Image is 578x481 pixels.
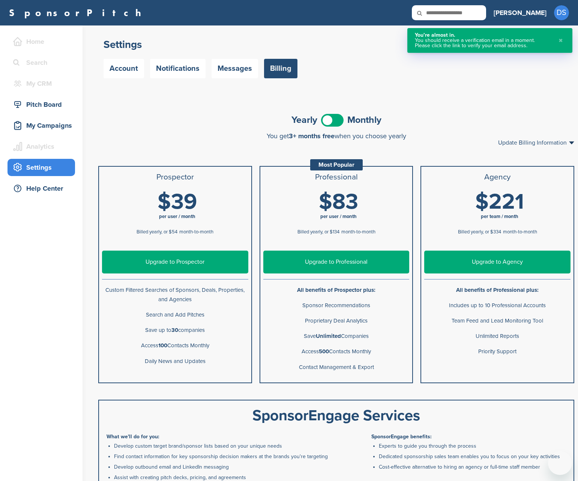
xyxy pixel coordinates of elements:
span: per user / month [320,214,357,220]
div: Help Center [11,182,75,195]
div: My Campaigns [11,119,75,132]
div: Pitch Board [11,98,75,111]
a: Help Center [8,180,75,197]
a: My CRM [8,75,75,92]
b: All benefits of Professional plus: [456,287,539,293]
span: 3+ months free [289,132,335,140]
p: Proprietary Deal Analytics [263,316,410,326]
a: Notifications [150,59,206,78]
span: $39 [158,189,197,215]
h3: Agency [424,173,570,182]
li: Cost-effective alternative to hiring an agency or full-time staff member [379,463,566,471]
p: Unlimited Reports [424,332,570,341]
li: Dedicated sponsorship sales team enables you to focus on your key activities [379,453,566,460]
a: Account [104,59,144,78]
span: per team / month [481,214,518,220]
div: Settings [11,161,75,174]
span: $83 [319,189,358,215]
li: Develop custom target brand/sponsor lists based on your unique needs [114,442,334,450]
li: Experts to guide you through the process [379,442,566,450]
span: Yearly [291,115,317,125]
iframe: Button to launch messaging window [548,451,572,475]
a: Home [8,33,75,50]
p: Save up to companies [102,326,248,335]
div: You should receive a verification email in a moment. Please click the link to verify your email a... [415,38,551,48]
a: Analytics [8,138,75,155]
div: Home [11,35,75,48]
b: All benefits of Prospector plus: [297,287,375,293]
span: DS [554,5,569,20]
span: Billed yearly, or $134 [297,229,339,235]
div: You’re almost in. [415,33,551,38]
p: Daily News and Updates [102,357,248,366]
a: Upgrade to Agency [424,251,570,273]
p: Includes up to 10 Professional Accounts [424,301,570,310]
h3: [PERSON_NAME] [494,7,546,18]
li: Find contact information for key sponsorship decision makers at the brands you're targeting [114,453,334,460]
span: Monthly [347,115,381,125]
a: Pitch Board [8,96,75,113]
p: Custom Filtered Searches of Sponsors, Deals, Properties, and Agencies [102,285,248,304]
p: Team Feed and Lead Monitoring Tool [424,316,570,326]
p: Save Companies [263,332,410,341]
div: My CRM [11,77,75,90]
p: Access Contacts Monthly [263,347,410,356]
div: Search [11,56,75,69]
p: Sponsor Recommendations [263,301,410,310]
a: Upgrade to Professional [263,251,410,273]
span: Billed yearly, or $54 [137,229,177,235]
b: 100 [158,342,167,349]
a: Messages [212,59,258,78]
b: 30 [171,327,178,333]
a: Settings [8,159,75,176]
button: Close [557,33,565,48]
a: [PERSON_NAME] [494,4,546,21]
li: Develop outbound email and LinkedIn messaging [114,463,334,471]
p: Contact Management & Export [263,363,410,372]
span: per user / month [159,214,195,220]
a: My Campaigns [8,117,75,134]
a: SponsorPitch [9,8,146,18]
div: SponsorEngage Services [107,408,566,423]
p: Access Contacts Monthly [102,341,248,350]
h3: Prospector [102,173,248,182]
a: Search [8,54,75,71]
a: Update Billing Information [498,140,574,146]
b: 500 [319,348,329,355]
div: Most Popular [310,159,363,170]
span: month-to-month [341,229,375,235]
h3: Professional [263,173,410,182]
b: SponsorEngage benefits: [371,433,432,440]
p: Priority Support [424,347,570,356]
span: Billed yearly, or $334 [458,229,501,235]
span: month-to-month [179,229,213,235]
div: Analytics [11,140,75,153]
div: You get when you choose yearly [98,132,574,140]
span: $221 [475,189,524,215]
h2: Settings [104,38,569,51]
b: Unlimited [316,333,341,339]
b: What we'll do for you: [107,433,159,440]
p: Search and Add Pitches [102,310,248,320]
span: month-to-month [503,229,537,235]
a: Billing [264,59,297,78]
a: Upgrade to Prospector [102,251,248,273]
